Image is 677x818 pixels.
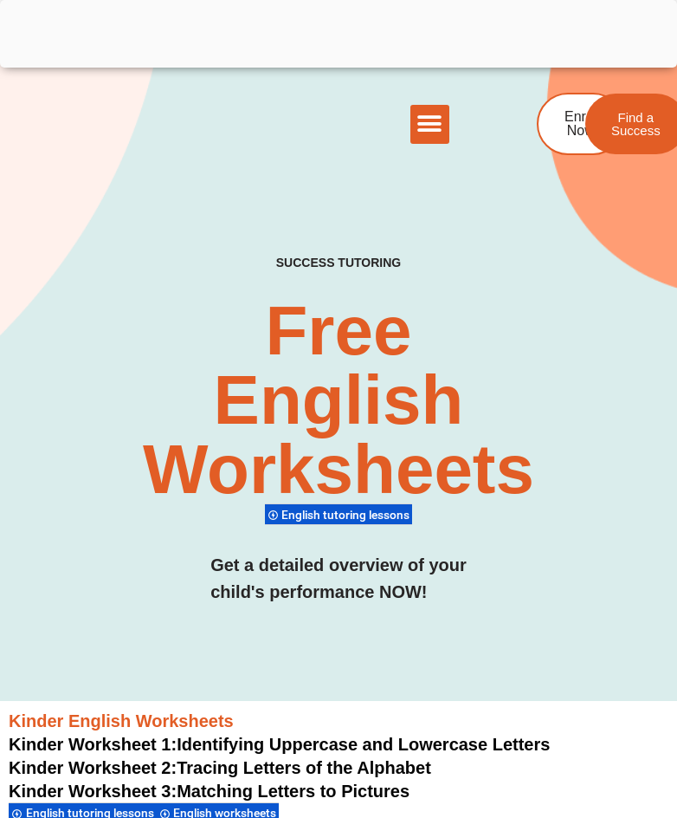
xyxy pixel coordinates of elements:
[611,111,661,137] span: Find a Success
[9,735,550,754] a: Kinder Worksheet 1:Identifying Uppercase and Lowercase Letters
[9,710,668,732] h3: Kinder English Worksheets
[410,105,449,144] div: Menu Toggle
[9,782,177,801] span: Kinder Worksheet 3:
[9,758,177,777] span: Kinder Worksheet 2:
[537,93,624,155] a: Enrol Now
[248,256,429,270] h4: SUCCESS TUTORING​
[9,782,409,801] a: Kinder Worksheet 3:Matching Letters to Pictures
[9,758,431,777] a: Kinder Worksheet 2:Tracing Letters of the Alphabet
[564,110,596,138] span: Enrol Now
[281,508,415,522] span: English tutoring lessons
[265,503,413,525] div: English tutoring lessons
[389,622,677,818] iframe: Chat Widget
[9,735,177,754] span: Kinder Worksheet 1:
[210,552,467,606] h3: Get a detailed overview of your child's performance NOW!
[138,296,540,504] h2: Free English Worksheets​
